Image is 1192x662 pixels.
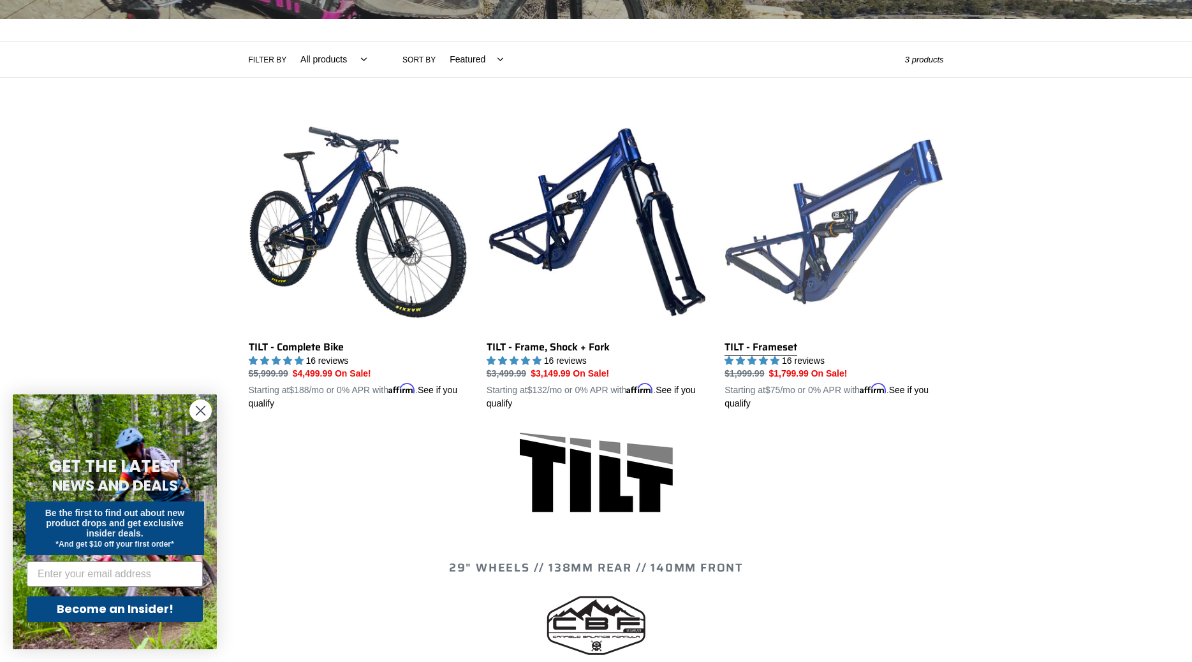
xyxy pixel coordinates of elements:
label: Filter by [249,54,287,66]
button: Become an Insider! [27,596,203,622]
input: Enter your email address [27,561,203,587]
span: 3 products [905,55,944,64]
span: *And get $10 off your first order* [55,540,173,549]
span: GET THE LATEST [49,455,180,478]
span: 29" WHEELS // 138mm REAR // 140mm FRONT [449,559,743,577]
span: NEWS AND DEALS [52,475,178,496]
button: Close dialog [189,399,212,422]
label: Sort by [402,54,436,66]
span: Be the first to find out about new product drops and get exclusive insider deals. [45,508,185,538]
